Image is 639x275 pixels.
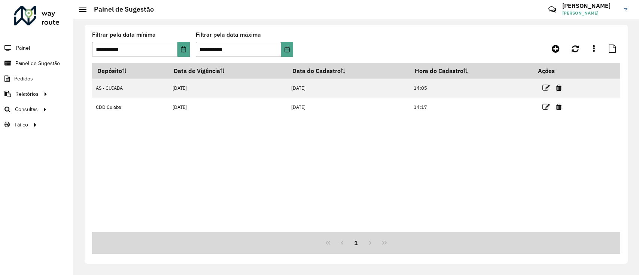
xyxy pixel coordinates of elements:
span: Tático [14,121,28,129]
button: 1 [349,236,363,250]
a: Editar [542,83,550,93]
th: Data de Vigência [169,63,287,79]
a: Editar [542,102,550,112]
td: [DATE] [169,98,287,117]
a: Contato Rápido [544,1,560,18]
span: Pedidos [14,75,33,83]
td: AS - CUIABA [92,79,169,98]
button: Choose Date [177,42,190,57]
td: [DATE] [287,98,410,117]
td: [DATE] [169,79,287,98]
label: Filtrar pela data mínima [92,30,156,39]
td: 14:05 [410,79,533,98]
span: Consultas [15,106,38,113]
span: [PERSON_NAME] [562,10,618,16]
span: Relatórios [15,90,39,98]
label: Filtrar pela data máxima [196,30,261,39]
th: Hora do Cadastro [410,63,533,79]
button: Choose Date [281,42,293,57]
a: Excluir [556,102,562,112]
td: [DATE] [287,79,410,98]
td: CDD Cuiaba [92,98,169,117]
th: Data do Cadastro [287,63,410,79]
h3: [PERSON_NAME] [562,2,618,9]
a: Excluir [556,83,562,93]
td: 14:17 [410,98,533,117]
h2: Painel de Sugestão [86,5,154,13]
th: Ações [533,63,578,79]
th: Depósito [92,63,169,79]
span: Painel de Sugestão [15,59,60,67]
span: Painel [16,44,30,52]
